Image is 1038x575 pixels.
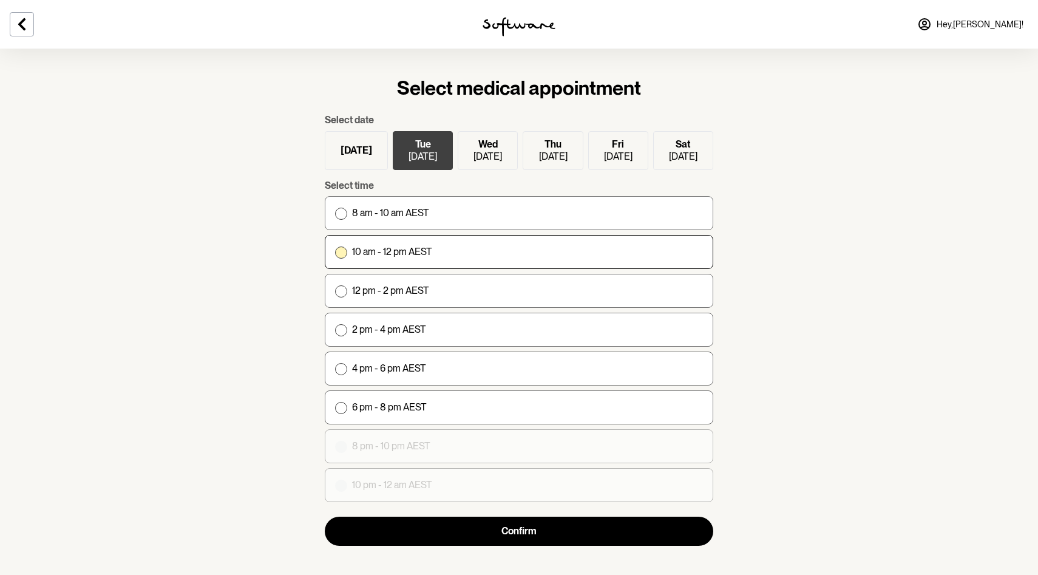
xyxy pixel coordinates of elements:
img: software logo [483,17,555,36]
p: 12 pm - 2 pm AEST [352,285,429,296]
p: Fri [612,138,624,150]
p: 4 pm - 6 pm AEST [352,362,426,374]
p: 2 pm - 4 pm AEST [352,324,426,335]
p: 10 pm - 12 am AEST [352,479,432,491]
button: Confirm [325,517,713,546]
p: [DATE] [604,151,633,162]
p: 10 am - 12 pm AEST [352,246,432,257]
p: Tue [415,138,431,150]
p: Wed [478,138,498,150]
p: Thu [544,138,561,150]
p: 8 am - 10 am AEST [352,207,429,219]
h3: Select medical appointment [325,77,713,100]
a: Hey,[PERSON_NAME]! [910,10,1031,39]
p: [DATE] [539,151,568,162]
p: [DATE] [669,151,697,162]
span: Hey, [PERSON_NAME] ! [937,19,1023,30]
p: 8 pm - 10 pm AEST [352,440,430,452]
p: 6 pm - 8 pm AEST [352,401,427,413]
p: [DATE] [409,151,437,162]
p: [DATE] [473,151,502,162]
p: Select date [325,114,713,126]
p: Sat [676,138,690,150]
p: Select time [325,180,713,191]
p: [DATE] [341,145,372,156]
